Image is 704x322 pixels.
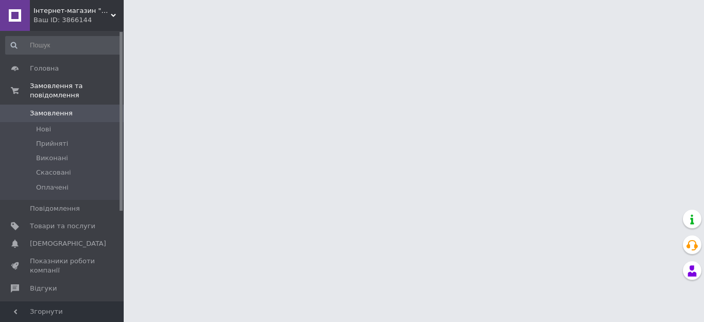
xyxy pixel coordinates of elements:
span: Прийняті [36,139,68,148]
div: Ваш ID: 3866144 [33,15,124,25]
span: Повідомлення [30,204,80,213]
span: Показники роботи компанії [30,257,95,275]
span: Нові [36,125,51,134]
span: Товари та послуги [30,222,95,231]
span: Відгуки [30,284,57,293]
span: Замовлення [30,109,73,118]
span: Інтернет-магазин "Сміхонька" [33,6,111,15]
span: Оплачені [36,183,69,192]
span: Скасовані [36,168,71,177]
span: Виконані [36,154,68,163]
span: [DEMOGRAPHIC_DATA] [30,239,106,248]
span: Замовлення та повідомлення [30,81,124,100]
input: Пошук [5,36,122,55]
span: Головна [30,64,59,73]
